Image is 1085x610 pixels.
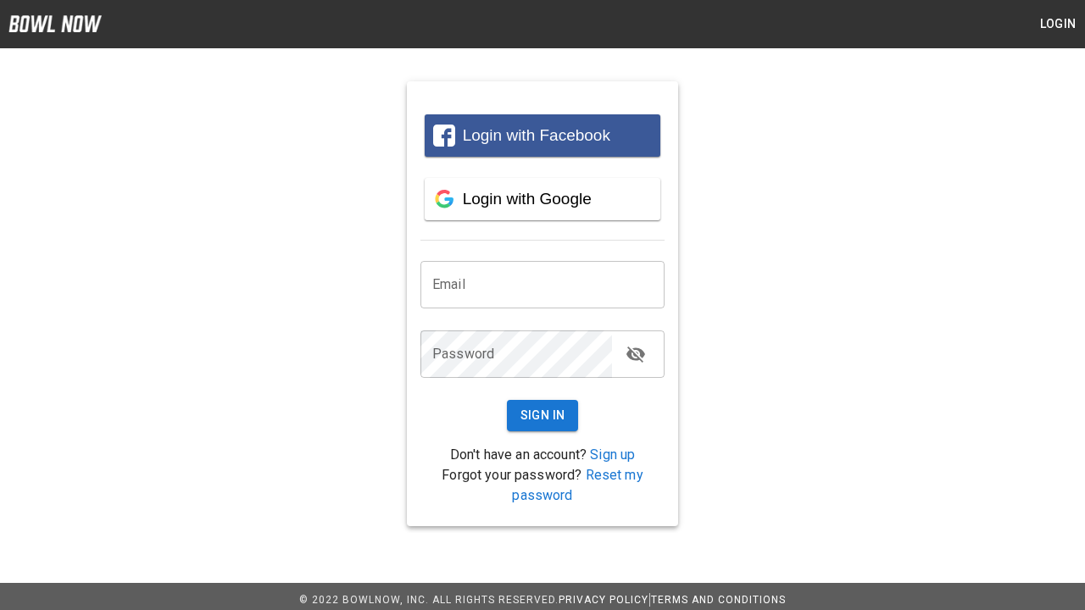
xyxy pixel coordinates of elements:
[463,190,592,208] span: Login with Google
[420,445,665,465] p: Don't have an account?
[507,400,579,431] button: Sign In
[420,465,665,506] p: Forgot your password?
[8,15,102,32] img: logo
[299,594,559,606] span: © 2022 BowlNow, Inc. All Rights Reserved.
[425,114,660,157] button: Login with Facebook
[512,467,643,503] a: Reset my password
[425,178,660,220] button: Login with Google
[619,337,653,371] button: toggle password visibility
[559,594,648,606] a: Privacy Policy
[590,446,635,463] a: Sign up
[463,126,610,144] span: Login with Facebook
[1031,8,1085,40] button: Login
[651,594,786,606] a: Terms and Conditions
